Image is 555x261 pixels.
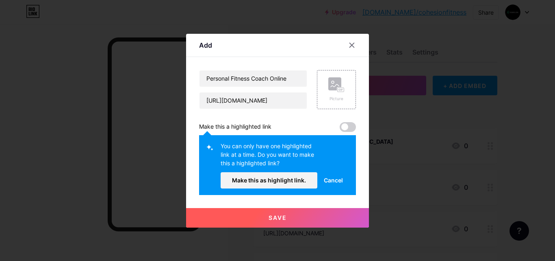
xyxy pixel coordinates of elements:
div: Add [199,40,212,50]
input: Title [199,70,307,87]
input: URL [199,92,307,109]
div: Make this a highlighted link [199,122,271,132]
button: Make this as highlight link. [221,172,317,189]
div: Picture [328,96,345,102]
span: Make this as highlight link. [232,177,306,184]
span: Save [269,214,287,221]
div: You can only have one highlighted link at a time. Do you want to make this a highlighted link? [221,142,317,172]
button: Cancel [317,172,349,189]
span: Cancel [324,176,343,184]
button: Save [186,208,369,228]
